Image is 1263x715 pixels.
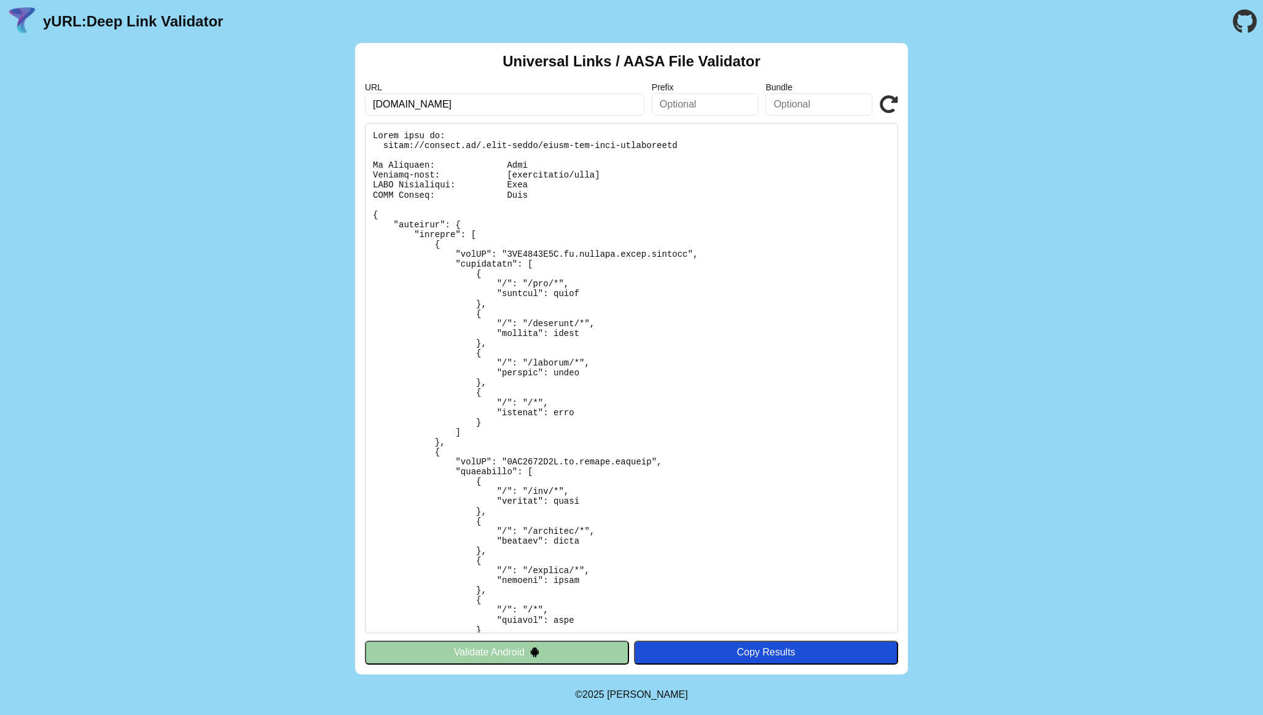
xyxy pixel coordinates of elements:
input: Optional [765,93,872,115]
label: Prefix [652,82,759,92]
a: yURL:Deep Link Validator [43,13,223,30]
pre: Lorem ipsu do: sitam://consect.ad/.elit-seddo/eiusm-tem-inci-utlaboreetd Ma Aliquaen: Admi Veniam... [365,123,898,633]
footer: © [575,674,687,715]
img: droidIcon.svg [530,647,540,657]
label: URL [365,82,644,92]
img: yURL Logo [6,6,38,37]
div: Copy Results [640,647,892,658]
h2: Universal Links / AASA File Validator [502,53,761,70]
input: Optional [652,93,759,115]
button: Validate Android [365,641,629,664]
a: Michael Ibragimchayev's Personal Site [607,689,688,700]
span: 2025 [582,689,604,700]
label: Bundle [765,82,872,92]
input: Required [365,93,644,115]
button: Copy Results [634,641,898,664]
